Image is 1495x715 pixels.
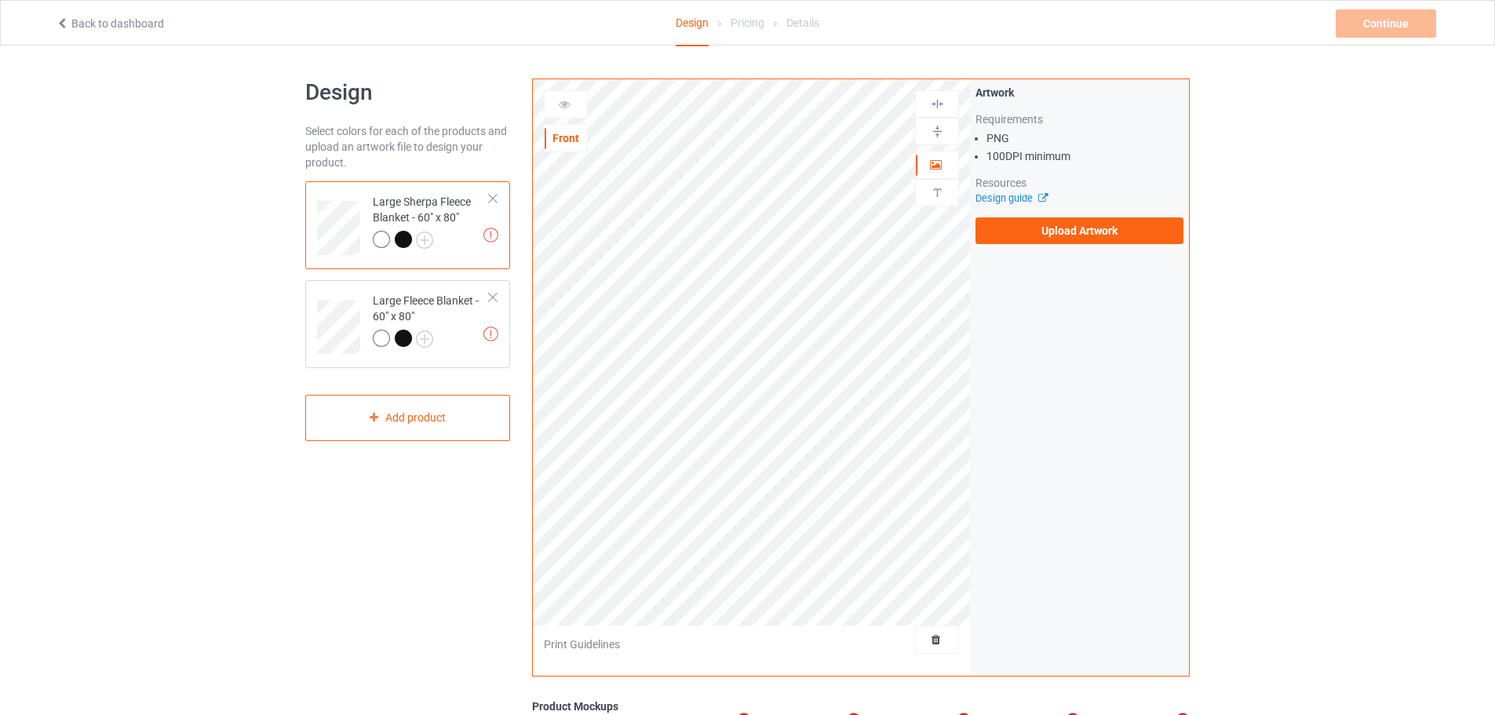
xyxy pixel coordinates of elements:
a: Design guide [975,192,1047,204]
label: Upload Artwork [975,217,1183,244]
img: svg%3E%0A [930,185,945,200]
img: svg%3E%0A [930,124,945,139]
li: PNG [986,130,1183,146]
div: Large Fleece Blanket - 60" x 80" [373,293,490,346]
div: Large Sherpa Fleece Blanket - 60" x 80" [373,194,490,247]
img: svg+xml;base64,PD94bWwgdmVyc2lvbj0iMS4wIiBlbmNvZGluZz0iVVRGLTgiPz4KPHN2ZyB3aWR0aD0iMjJweCIgaGVpZ2... [416,232,433,249]
div: Artwork [975,85,1183,100]
img: svg+xml;base64,PD94bWwgdmVyc2lvbj0iMS4wIiBlbmNvZGluZz0iVVRGLTgiPz4KPHN2ZyB3aWR0aD0iMjJweCIgaGVpZ2... [416,330,433,348]
div: Add product [305,395,510,441]
li: 100 DPI minimum [986,148,1183,164]
div: Resources [975,175,1183,191]
div: Details [786,1,819,45]
div: Product Mockups [532,699,1190,714]
div: Large Fleece Blanket - 60" x 80" [305,280,510,368]
div: Design [676,1,709,46]
img: exclamation icon [483,326,498,341]
img: exclamation icon [483,228,498,243]
div: Requirements [975,111,1183,127]
div: Large Sherpa Fleece Blanket - 60" x 80" [305,181,510,269]
div: Front [545,130,587,146]
img: svg%3E%0A [930,97,945,111]
div: Print Guidelines [544,637,620,652]
div: Pricing [731,1,764,45]
a: Back to dashboard [56,17,164,30]
div: Select colors for each of the products and upload an artwork file to design your product. [305,123,510,170]
h1: Design [305,78,510,107]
